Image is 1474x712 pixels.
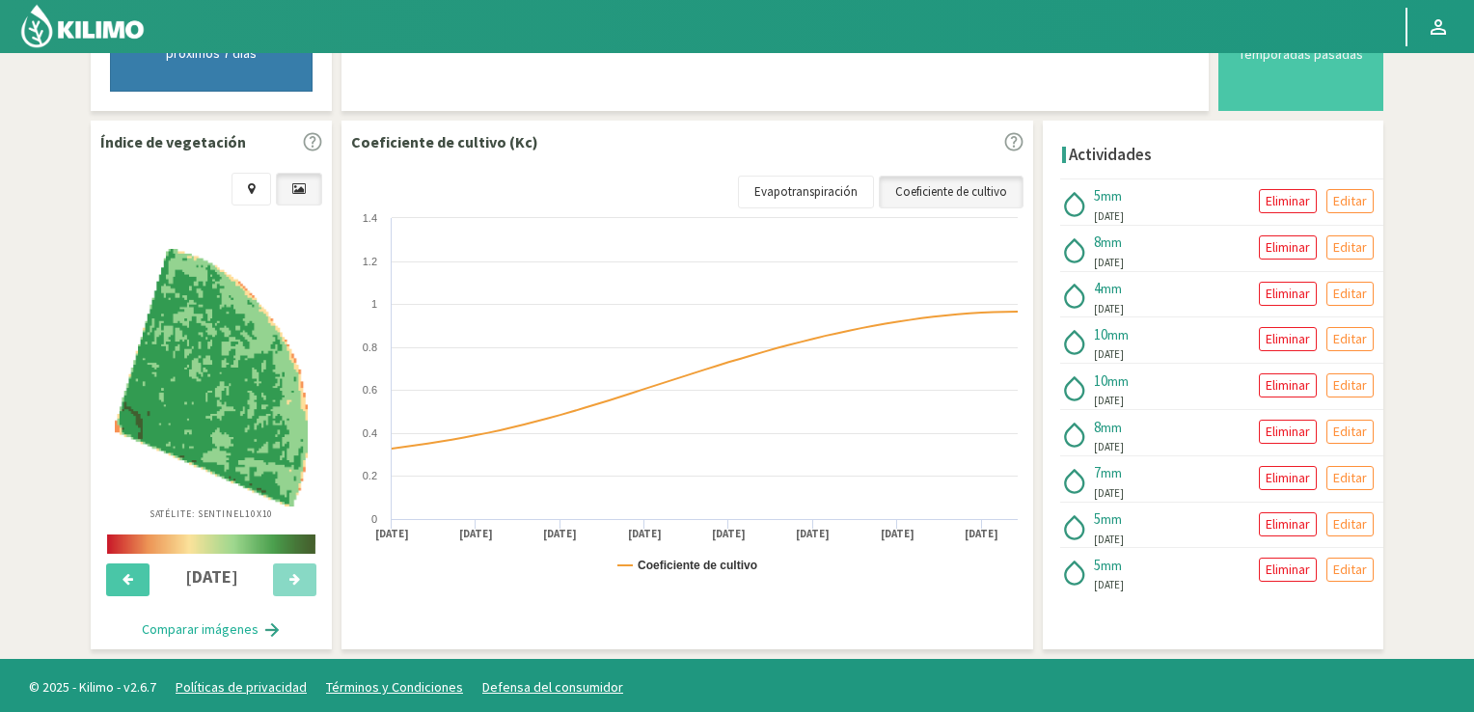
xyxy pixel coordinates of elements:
[176,678,307,696] a: Políticas de privacidad
[1094,556,1101,574] span: 5
[1259,420,1317,444] button: Eliminar
[1259,373,1317,397] button: Eliminar
[543,527,577,541] text: [DATE]
[1101,464,1122,481] span: mm
[638,559,757,572] text: Coeficiente de cultivo
[1094,532,1124,548] span: [DATE]
[1101,557,1122,574] span: mm
[1266,467,1310,489] p: Eliminar
[1094,279,1101,297] span: 4
[459,527,493,541] text: [DATE]
[1266,374,1310,397] p: Eliminar
[1326,512,1374,536] button: Editar
[115,249,308,507] img: aba62edc-c499-4d1d-922a-7b2e0550213c_-_sentinel_-_2025-08-11.png
[1259,235,1317,260] button: Eliminar
[19,3,146,49] img: Kilimo
[1101,280,1122,297] span: mm
[1259,189,1317,213] button: Eliminar
[738,176,874,208] a: Evapotranspiración
[1333,283,1367,305] p: Editar
[1266,421,1310,443] p: Eliminar
[1107,326,1129,343] span: mm
[100,130,246,153] p: Índice de vegetación
[1094,371,1107,390] span: 10
[1266,190,1310,212] p: Eliminar
[1326,373,1374,397] button: Editar
[1259,512,1317,536] button: Eliminar
[482,678,623,696] a: Defensa del consumidor
[1094,325,1107,343] span: 10
[1234,47,1368,61] div: Temporadas pasadas
[1259,558,1317,582] button: Eliminar
[1094,186,1101,205] span: 5
[363,470,377,481] text: 0.2
[161,567,262,587] h4: [DATE]
[1094,463,1101,481] span: 7
[1266,328,1310,350] p: Eliminar
[1101,510,1122,528] span: mm
[1107,372,1129,390] span: mm
[1101,187,1122,205] span: mm
[363,342,377,353] text: 0.8
[1333,467,1367,489] p: Editar
[326,678,463,696] a: Términos y Condiciones
[1326,282,1374,306] button: Editar
[245,507,274,520] span: 10X10
[1326,235,1374,260] button: Editar
[1094,439,1124,455] span: [DATE]
[371,513,377,525] text: 0
[1094,255,1124,271] span: [DATE]
[1326,327,1374,351] button: Editar
[1333,190,1367,212] p: Editar
[1094,346,1124,363] span: [DATE]
[1259,282,1317,306] button: Eliminar
[1259,466,1317,490] button: Eliminar
[1333,328,1367,350] p: Editar
[1333,374,1367,397] p: Editar
[363,384,377,396] text: 0.6
[19,677,166,698] span: © 2025 - Kilimo - v2.6.7
[1333,513,1367,535] p: Editar
[1094,208,1124,225] span: [DATE]
[881,527,914,541] text: [DATE]
[1333,236,1367,259] p: Editar
[879,176,1024,208] a: Coeficiente de cultivo
[712,527,746,541] text: [DATE]
[1266,236,1310,259] p: Eliminar
[107,534,315,554] img: scale
[1326,189,1374,213] button: Editar
[1094,418,1101,436] span: 8
[1094,393,1124,409] span: [DATE]
[351,130,538,153] p: Coeficiente de cultivo (Kc)
[1333,559,1367,581] p: Editar
[1326,466,1374,490] button: Editar
[1326,420,1374,444] button: Editar
[628,527,662,541] text: [DATE]
[1266,513,1310,535] p: Eliminar
[1326,558,1374,582] button: Editar
[1266,559,1310,581] p: Eliminar
[375,527,409,541] text: [DATE]
[965,527,998,541] text: [DATE]
[363,427,377,439] text: 0.4
[1266,283,1310,305] p: Eliminar
[1094,233,1101,251] span: 8
[371,298,377,310] text: 1
[150,507,274,521] p: Satélite: Sentinel
[363,212,377,224] text: 1.4
[796,527,830,541] text: [DATE]
[1101,233,1122,251] span: mm
[1259,327,1317,351] button: Eliminar
[1101,419,1122,436] span: mm
[123,611,301,649] button: Comparar imágenes
[363,256,377,267] text: 1.2
[1333,421,1367,443] p: Editar
[1094,509,1101,528] span: 5
[1094,577,1124,593] span: [DATE]
[1094,485,1124,502] span: [DATE]
[1069,146,1152,164] h4: Actividades
[1094,301,1124,317] span: [DATE]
